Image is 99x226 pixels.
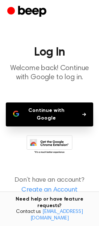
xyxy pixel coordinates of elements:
[6,47,93,58] h1: Log In
[6,175,93,195] p: Don’t have an account?
[6,64,93,82] p: Welcome back! Continue with Google to log in.
[6,102,93,126] button: Continue with Google
[7,185,92,195] a: Create an Account
[4,209,95,222] span: Contact us
[7,5,48,19] a: Beep
[30,209,83,221] a: [EMAIL_ADDRESS][DOMAIN_NAME]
